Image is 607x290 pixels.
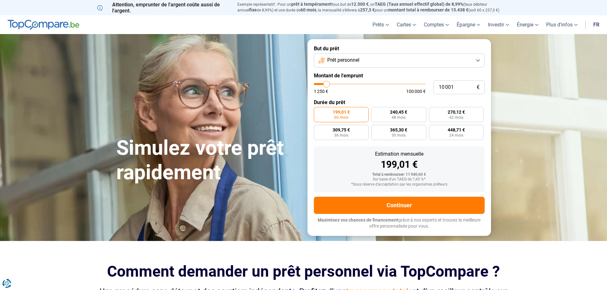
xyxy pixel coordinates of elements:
[449,133,463,137] span: 24 mois
[393,15,420,34] a: Cartes
[453,15,484,34] a: Épargne
[333,110,350,114] span: 199,01 €
[291,2,332,7] span: prêt à tempérament
[392,116,406,119] span: 48 mois
[319,152,480,157] div: Estimation mensuelle
[351,2,369,7] span: 12.500 €
[116,136,300,185] h1: Simulez votre prêt rapidement
[406,89,426,94] span: 100 000 €
[319,177,480,182] div: Sur base d'un TAEG de 7,45 %*
[477,85,480,90] span: €
[390,128,407,132] span: 365,30 €
[589,15,603,34] a: fr
[237,2,510,13] p: Exemple représentatif : Pour un tous but de , un (taux débiteur annuel de 8,99%) et une durée de ...
[8,20,79,30] img: TopCompare
[314,53,485,67] button: Prêt personnel
[484,15,513,34] a: Investir
[513,15,542,34] a: Énergie
[319,173,480,177] div: Total à rembourser: 11 940,60 €
[314,217,485,230] p: grâce à nos experts et trouvez la meilleure offre personnalisée pour vous.
[334,133,348,137] span: 36 mois
[314,99,485,105] label: Durée du prêt
[448,110,465,114] span: 270,12 €
[319,182,480,187] div: *Sous réserve d'acceptation par les organismes prêteurs
[542,15,582,34] a: Plus d'infos
[369,15,393,34] a: Prêts
[334,116,348,119] span: 60 mois
[333,128,350,132] span: 309,75 €
[314,89,328,94] span: 1 250 €
[318,217,398,223] span: Maximisez vos chances de financement
[249,7,257,12] span: fixe
[314,197,485,214] button: Continuer
[449,116,463,119] span: 42 mois
[97,263,510,280] h2: Comment demander un prêt personnel via TopCompare ?
[314,73,485,79] label: Montant de l'emprunt
[300,7,316,12] span: 60 mois
[388,7,468,12] span: montant total à rembourser de 15.438 €
[360,7,375,12] span: 257,3 €
[327,57,359,64] span: Prêt personnel
[97,2,230,14] p: Attention, emprunter de l'argent coûte aussi de l'argent.
[375,2,463,7] span: TAEG (Taux annuel effectif global) de 8,99%
[314,46,485,52] label: But du prêt
[392,133,406,137] span: 30 mois
[319,160,480,169] div: 199,01 €
[420,15,453,34] a: Comptes
[448,128,465,132] span: 448,71 €
[390,110,407,114] span: 240,45 €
